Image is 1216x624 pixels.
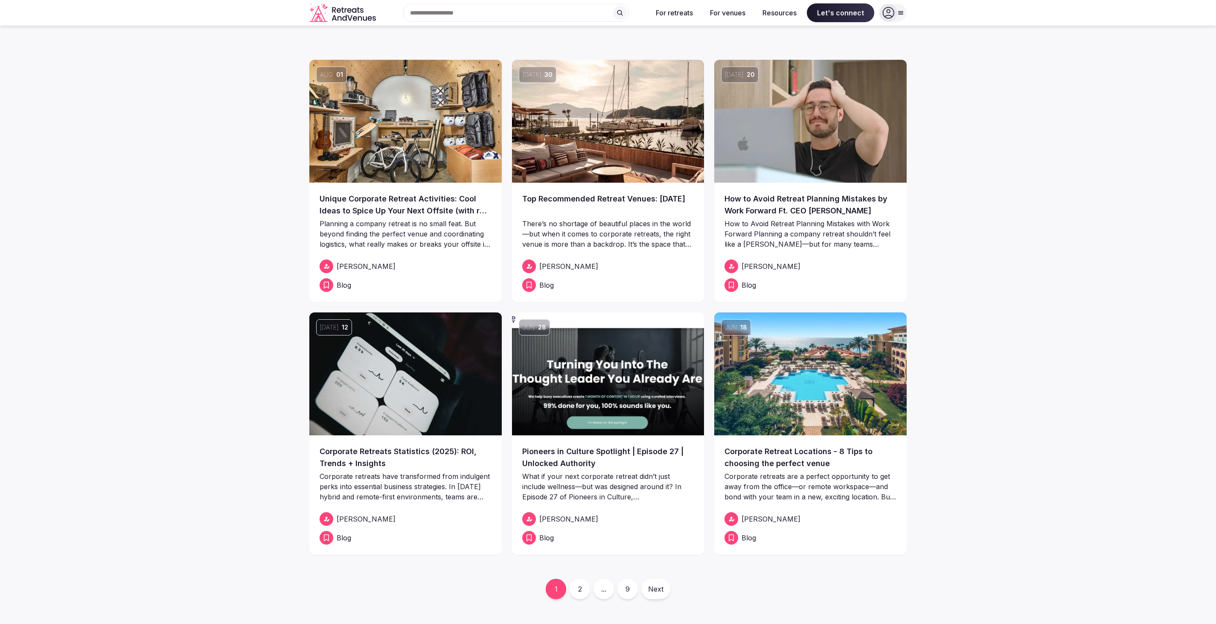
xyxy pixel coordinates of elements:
a: Corporate Retreat Locations - 8 Tips to choosing the perfect venue [724,446,896,469]
img: Pioneers in Culture Spotlight | Episode 27 | Unlocked Authority [512,312,704,435]
span: [PERSON_NAME] [742,514,800,524]
a: Jun18 [714,312,907,435]
a: Visit the homepage [309,3,378,23]
span: [PERSON_NAME] [337,514,396,524]
span: Blog [539,280,554,290]
a: Blog [724,531,896,545]
span: 12 [342,323,348,332]
img: Corporate Retreats Statistics (2025): ROI, Trends + Insights [309,312,502,435]
span: Jun [523,323,535,332]
a: [DATE]12 [309,312,502,435]
img: Corporate Retreat Locations - 8 Tips to choosing the perfect venue [714,312,907,435]
a: Corporate Retreats Statistics (2025): ROI, Trends + Insights [320,446,492,469]
span: Blog [539,533,554,543]
img: Top Recommended Retreat Venues: July 2025 [512,60,704,183]
span: Aug [320,70,333,79]
a: Blog [522,278,694,292]
span: [PERSON_NAME] [539,261,598,271]
span: 18 [740,323,747,332]
a: Top Recommended Retreat Venues: [DATE] [522,193,694,217]
a: Aug01 [309,60,502,183]
span: Blog [742,280,756,290]
p: What if your next corporate retreat didn’t just include wellness—but was designed around it? In E... [522,471,694,502]
button: For retreats [649,3,700,22]
a: Blog [522,531,694,545]
a: [PERSON_NAME] [522,260,694,273]
a: [PERSON_NAME] [522,512,694,526]
span: Blog [742,533,756,543]
span: [PERSON_NAME] [337,261,396,271]
p: Corporate retreats have transformed from indulgent perks into essential business strategies. In [... [320,471,492,502]
a: [PERSON_NAME] [724,512,896,526]
a: [PERSON_NAME] [320,260,492,273]
p: Corporate retreats are a perfect opportunity to get away from the office—or remote workspace—and ... [724,471,896,502]
p: Planning a company retreat is no small feat. But beyond finding the perfect venue and coordinatin... [320,219,492,249]
a: 2 [570,579,590,599]
button: Resources [756,3,803,22]
a: Unique Corporate Retreat Activities: Cool Ideas to Spice Up Your Next Offsite (with real world ex... [320,193,492,217]
a: [PERSON_NAME] [724,260,896,273]
span: [DATE] [523,70,541,79]
span: [DATE] [320,323,338,332]
button: For venues [703,3,752,22]
a: Blog [320,278,492,292]
a: How to Avoid Retreat Planning Mistakes by Work Forward Ft. CEO [PERSON_NAME] [724,193,896,217]
a: Blog [724,278,896,292]
span: Jun [725,323,737,332]
a: [DATE]20 [714,60,907,183]
p: There’s no shortage of beautiful places in the world—but when it comes to corporate retreats, the... [522,219,694,249]
a: Blog [320,531,492,545]
span: 30 [544,70,553,79]
p: How to Avoid Retreat Planning Mistakes with Work Forward Planning a company retreat shouldn’t fee... [724,219,896,249]
span: Let's connect [807,3,874,22]
img: How to Avoid Retreat Planning Mistakes by Work Forward Ft. CEO Brian Elliott [714,60,907,183]
span: 01 [336,70,343,79]
svg: Retreats and Venues company logo [309,3,378,23]
img: Unique Corporate Retreat Activities: Cool Ideas to Spice Up Your Next Offsite (with real world ex... [309,60,502,183]
a: Jun28 [512,312,704,435]
a: 9 [617,579,638,599]
span: 28 [538,323,546,332]
span: Blog [337,280,351,290]
a: Pioneers in Culture Spotlight | Episode 27 | Unlocked Authority [522,446,694,469]
a: [DATE]30 [512,60,704,183]
span: [PERSON_NAME] [539,514,598,524]
span: 20 [747,70,755,79]
a: Next [641,579,670,599]
span: [DATE] [725,70,743,79]
span: [PERSON_NAME] [742,261,800,271]
span: Blog [337,533,351,543]
a: [PERSON_NAME] [320,512,492,526]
